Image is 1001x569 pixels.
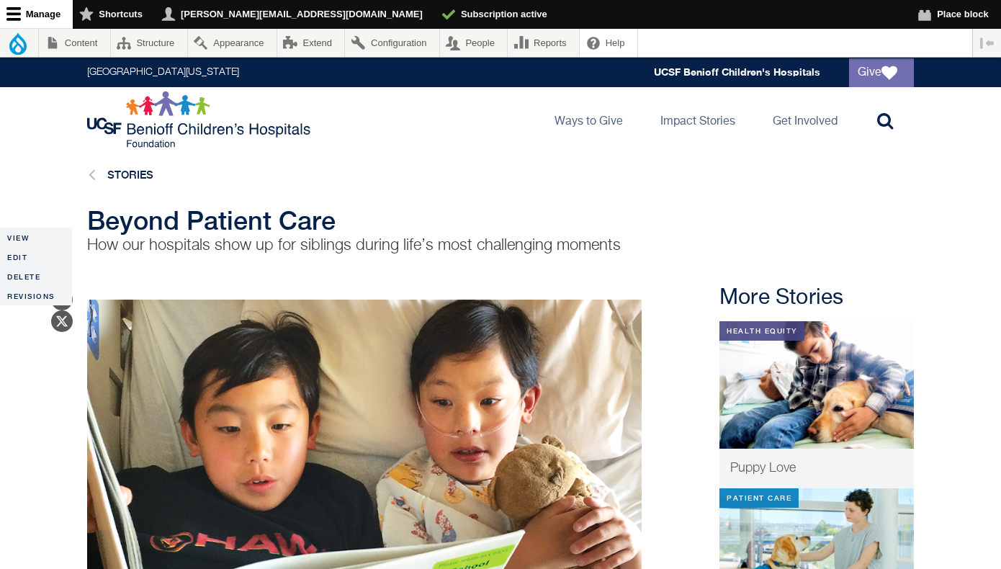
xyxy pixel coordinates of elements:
[345,29,439,57] a: Configuration
[440,29,508,57] a: People
[580,29,637,57] a: Help
[111,29,187,57] a: Structure
[849,58,914,87] a: Give
[39,29,110,57] a: Content
[87,235,642,256] p: How our hospitals show up for siblings during life’s most challenging moments
[719,285,914,311] h2: More Stories
[107,169,153,181] a: Stories
[719,488,799,508] div: Patient Care
[277,29,345,57] a: Extend
[761,87,849,152] a: Get Involved
[719,321,914,449] img: puppy-love-thumb.png
[508,29,579,57] a: Reports
[973,29,1001,57] button: Vertical orientation
[654,66,820,79] a: UCSF Benioff Children's Hospitals
[543,87,634,152] a: Ways to Give
[649,87,747,152] a: Impact Stories
[87,91,314,148] img: Logo for UCSF Benioff Children's Hospitals Foundation
[87,68,239,78] a: [GEOGRAPHIC_DATA][US_STATE]
[719,321,914,488] a: Health Equity Puppy Love
[188,29,277,57] a: Appearance
[87,205,336,236] span: Beyond Patient Care
[719,321,804,341] div: Health Equity
[730,462,796,475] span: Puppy Love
